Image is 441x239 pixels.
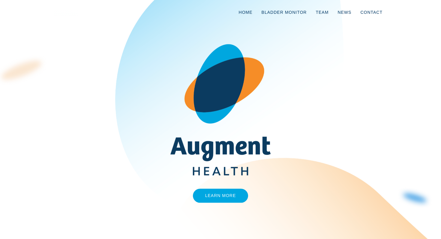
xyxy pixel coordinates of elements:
[356,2,387,22] a: Contact
[333,2,356,22] a: News
[234,2,257,22] a: Home
[311,2,333,22] a: Team
[193,189,248,203] a: Learn More
[166,44,275,175] img: AugmentHealth_FullColor_Transparent.png
[54,10,78,16] img: logo
[257,2,311,22] a: Bladder Monitor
